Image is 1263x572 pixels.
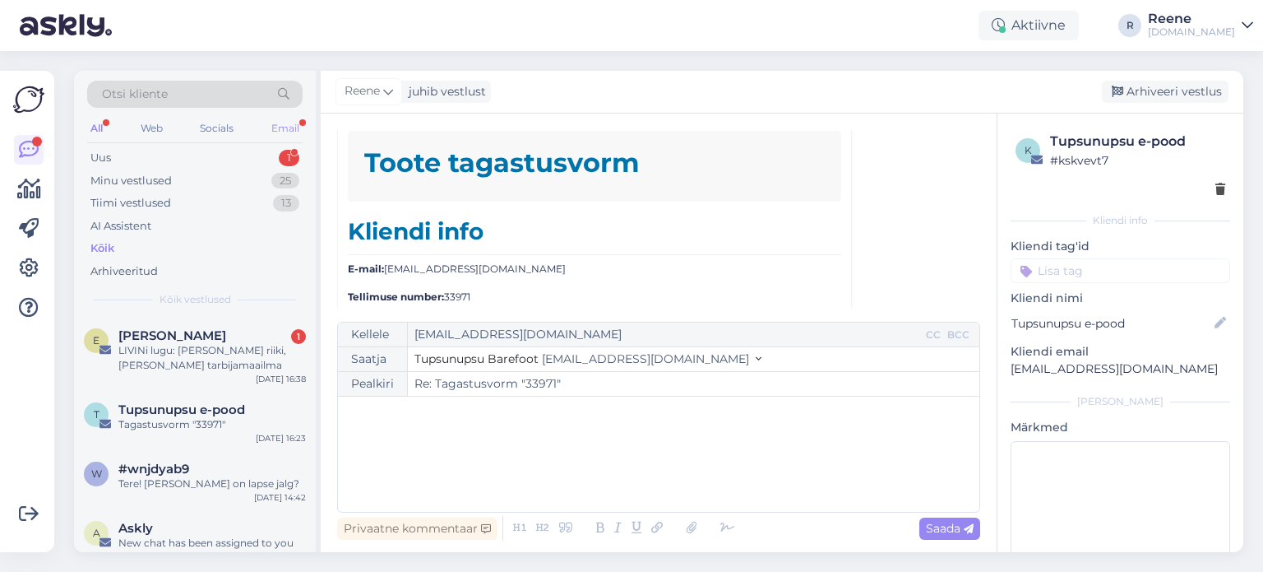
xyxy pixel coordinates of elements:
[542,351,749,366] span: [EMAIL_ADDRESS][DOMAIN_NAME]
[337,518,497,540] div: Privaatne kommentaar
[118,521,153,536] span: Askly
[348,290,841,305] p: 33971
[408,323,923,346] input: Recepient...
[87,118,106,139] div: All
[94,408,99,421] span: T
[408,372,979,396] input: Write subject here...
[93,334,99,346] span: E
[1011,360,1230,378] p: [EMAIL_ADDRESS][DOMAIN_NAME]
[1118,14,1141,37] div: R
[102,86,168,103] span: Otsi kliente
[90,240,114,257] div: Kõik
[90,218,151,235] div: AI Assistent
[90,195,171,212] div: Tiimi vestlused
[1025,144,1032,156] span: k
[291,329,306,344] div: 1
[1011,238,1230,255] p: Kliendi tag'id
[1148,12,1253,39] a: Reene[DOMAIN_NAME]
[90,263,158,280] div: Arhiveeritud
[118,328,226,343] span: Evelin Sarap
[1011,343,1230,360] p: Kliendi email
[402,83,486,100] div: juhib vestlust
[348,291,444,303] strong: Tellimuse number:
[1148,26,1235,39] div: [DOMAIN_NAME]
[91,467,102,480] span: w
[348,263,384,275] strong: E-mail:
[338,347,408,371] div: Saatja
[197,118,237,139] div: Socials
[364,147,825,179] h2: Toote tagastusvorm
[414,351,539,366] span: Tupsunupsu Barefoot
[256,551,306,563] div: [DATE] 13:28
[93,527,100,539] span: A
[256,373,306,385] div: [DATE] 16:38
[1011,290,1230,307] p: Kliendi nimi
[254,491,306,504] div: [DATE] 14:42
[1011,258,1230,283] input: Lisa tag
[345,82,380,100] span: Reene
[1011,314,1211,333] input: Lisa nimi
[338,372,408,396] div: Pealkiri
[118,536,306,551] div: New chat has been assigned to you
[90,173,172,189] div: Minu vestlused
[944,328,973,342] div: BCC
[118,417,306,432] div: Tagastusvorm "33971"
[978,11,1079,40] div: Aktiivne
[118,402,245,417] span: Tupsunupsu e-pood
[268,118,303,139] div: Email
[1011,213,1230,228] div: Kliendi info
[118,477,306,491] div: Tere! [PERSON_NAME] on lapse jalg?
[90,150,111,166] div: Uus
[926,521,974,536] span: Saada
[1148,12,1235,26] div: Reene
[1050,132,1225,151] div: Tupsunupsu e-pood
[13,84,44,115] img: Askly Logo
[137,118,166,139] div: Web
[348,218,841,255] h3: Kliendi info
[118,462,189,477] span: #wnjdyab9
[1050,151,1225,170] div: # kskvevt7
[1011,419,1230,436] p: Märkmed
[279,150,299,166] div: 1
[256,432,306,444] div: [DATE] 16:23
[271,173,299,189] div: 25
[1011,394,1230,409] div: [PERSON_NAME]
[348,262,841,277] p: [EMAIL_ADDRESS][DOMAIN_NAME]
[160,292,231,307] span: Kõik vestlused
[118,343,306,373] div: LIVINi lugu: [PERSON_NAME] riiki, [PERSON_NAME] tarbijamaailma
[1102,81,1228,103] div: Arhiveeri vestlus
[923,328,944,342] div: CC
[273,195,299,212] div: 13
[338,323,408,346] div: Kellele
[414,351,761,368] button: Tupsunupsu Barefoot [EMAIL_ADDRESS][DOMAIN_NAME]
